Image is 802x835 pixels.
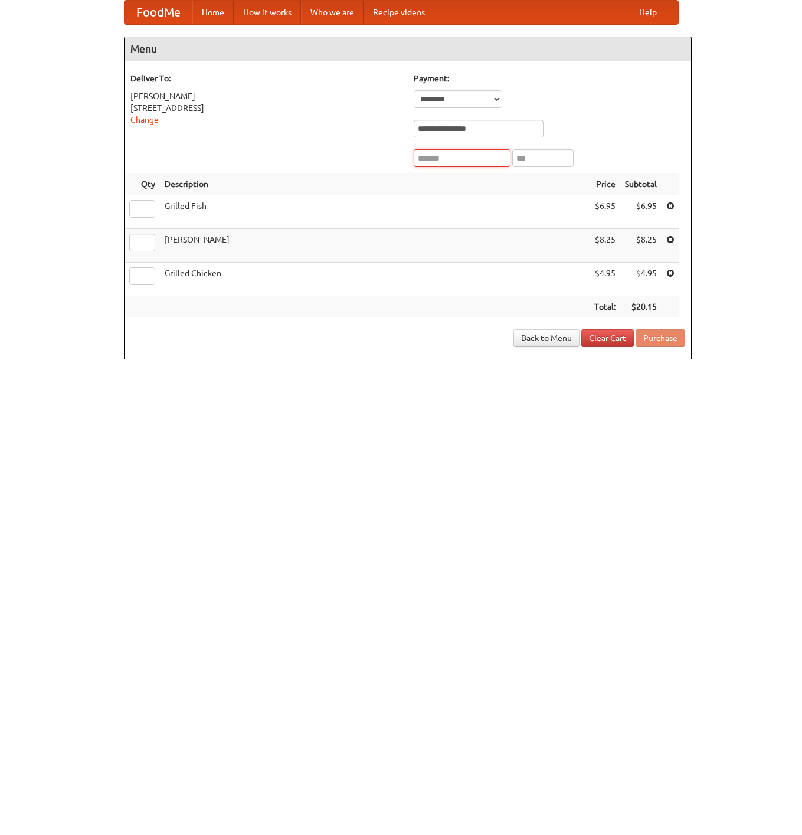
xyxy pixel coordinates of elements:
[581,329,634,347] a: Clear Cart
[160,229,590,263] td: [PERSON_NAME]
[620,296,662,318] th: $20.15
[620,173,662,195] th: Subtotal
[301,1,364,24] a: Who we are
[130,102,402,114] div: [STREET_ADDRESS]
[590,173,620,195] th: Price
[364,1,434,24] a: Recipe videos
[620,263,662,296] td: $4.95
[414,73,685,84] h5: Payment:
[513,329,580,347] a: Back to Menu
[630,1,666,24] a: Help
[125,173,160,195] th: Qty
[590,195,620,229] td: $6.95
[620,229,662,263] td: $8.25
[590,263,620,296] td: $4.95
[636,329,685,347] button: Purchase
[125,37,691,61] h4: Menu
[130,90,402,102] div: [PERSON_NAME]
[590,229,620,263] td: $8.25
[620,195,662,229] td: $6.95
[130,73,402,84] h5: Deliver To:
[192,1,234,24] a: Home
[160,263,590,296] td: Grilled Chicken
[590,296,620,318] th: Total:
[125,1,192,24] a: FoodMe
[160,195,590,229] td: Grilled Fish
[234,1,301,24] a: How it works
[160,173,590,195] th: Description
[130,115,159,125] a: Change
